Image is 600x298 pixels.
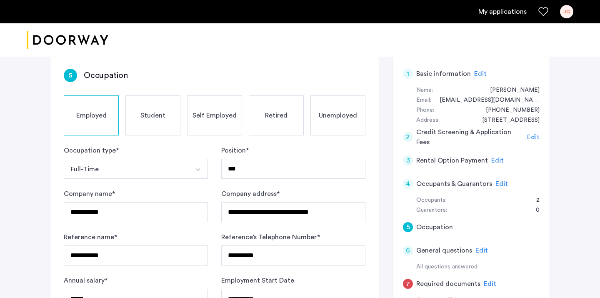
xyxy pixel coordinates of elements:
div: 229 E 5th St, #8 [474,115,540,125]
div: Address: [416,115,440,125]
div: Jonah Geschwind [482,85,540,95]
button: Select option [188,159,208,179]
label: Employment Start Date [221,275,294,285]
img: logo [27,25,108,56]
label: Reference name * [64,232,117,242]
div: Email: [416,95,431,105]
div: 0 [527,205,540,215]
label: Reference’s Telephone Number * [221,232,320,242]
img: arrow [195,166,201,173]
h5: Required documents [416,279,480,289]
label: Position * [221,145,249,155]
span: Edit [491,157,504,164]
span: Edit [474,70,487,77]
div: 4 [403,179,413,189]
div: JG [560,5,573,18]
h3: Occupation [84,70,128,81]
div: 3 [403,155,413,165]
a: My application [478,7,527,17]
label: Annual salary * [64,275,107,285]
div: 1 [403,69,413,79]
div: Name: [416,85,433,95]
h5: Basic information [416,69,471,79]
a: Cazamio logo [27,25,108,56]
label: Company name * [64,189,115,199]
label: Occupation type * [64,145,119,155]
h5: Occupation [416,222,453,232]
span: Unemployed [319,110,357,120]
div: Occupants: [416,195,447,205]
div: jgesch13@gmail.com [431,95,540,105]
div: +13103431439 [477,105,540,115]
div: 5 [64,69,77,82]
label: Company address * [221,189,280,199]
span: Edit [495,180,508,187]
div: All questions answered [416,262,540,272]
span: Employed [76,110,107,120]
h5: Occupants & Guarantors [416,179,492,189]
div: 2 [403,132,413,142]
div: Phone: [416,105,434,115]
span: Student [140,110,165,120]
span: Edit [475,247,488,254]
div: Guarantors: [416,205,447,215]
h5: Credit Screening & Application Fees [416,127,524,147]
div: 7 [403,279,413,289]
h5: Rental Option Payment [416,155,488,165]
div: 6 [403,245,413,255]
button: Select option [64,159,188,179]
div: 2 [528,195,540,205]
a: Favorites [538,7,548,17]
span: Edit [484,280,496,287]
div: 5 [403,222,413,232]
span: Edit [527,134,540,140]
span: Self Employed [192,110,237,120]
span: Retired [265,110,287,120]
h5: General questions [416,245,472,255]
